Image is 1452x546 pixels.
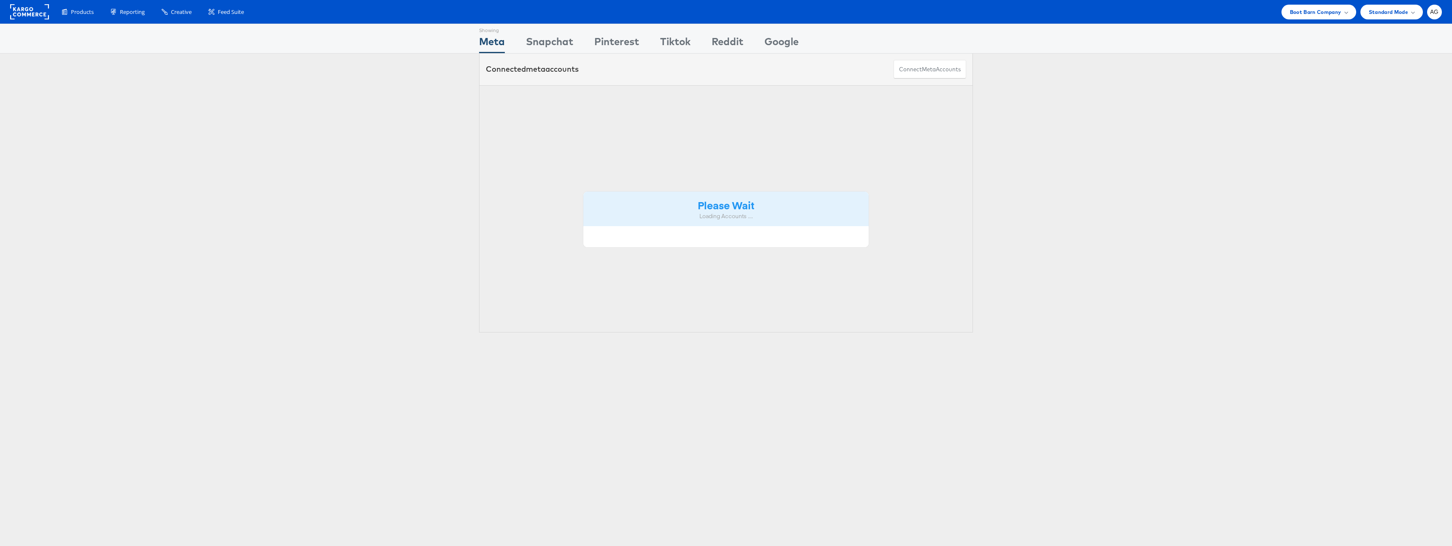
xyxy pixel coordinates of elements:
[486,64,579,75] div: Connected accounts
[1430,9,1439,15] span: AG
[120,8,145,16] span: Reporting
[479,24,505,34] div: Showing
[526,64,545,74] span: meta
[712,34,743,53] div: Reddit
[1369,8,1408,16] span: Standard Mode
[526,34,573,53] div: Snapchat
[894,60,966,79] button: ConnectmetaAccounts
[479,34,505,53] div: Meta
[594,34,639,53] div: Pinterest
[764,34,799,53] div: Google
[660,34,691,53] div: Tiktok
[71,8,94,16] span: Products
[218,8,244,16] span: Feed Suite
[922,65,936,73] span: meta
[1290,8,1341,16] span: Boot Barn Company
[590,212,862,220] div: Loading Accounts ....
[171,8,192,16] span: Creative
[698,198,754,212] strong: Please Wait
